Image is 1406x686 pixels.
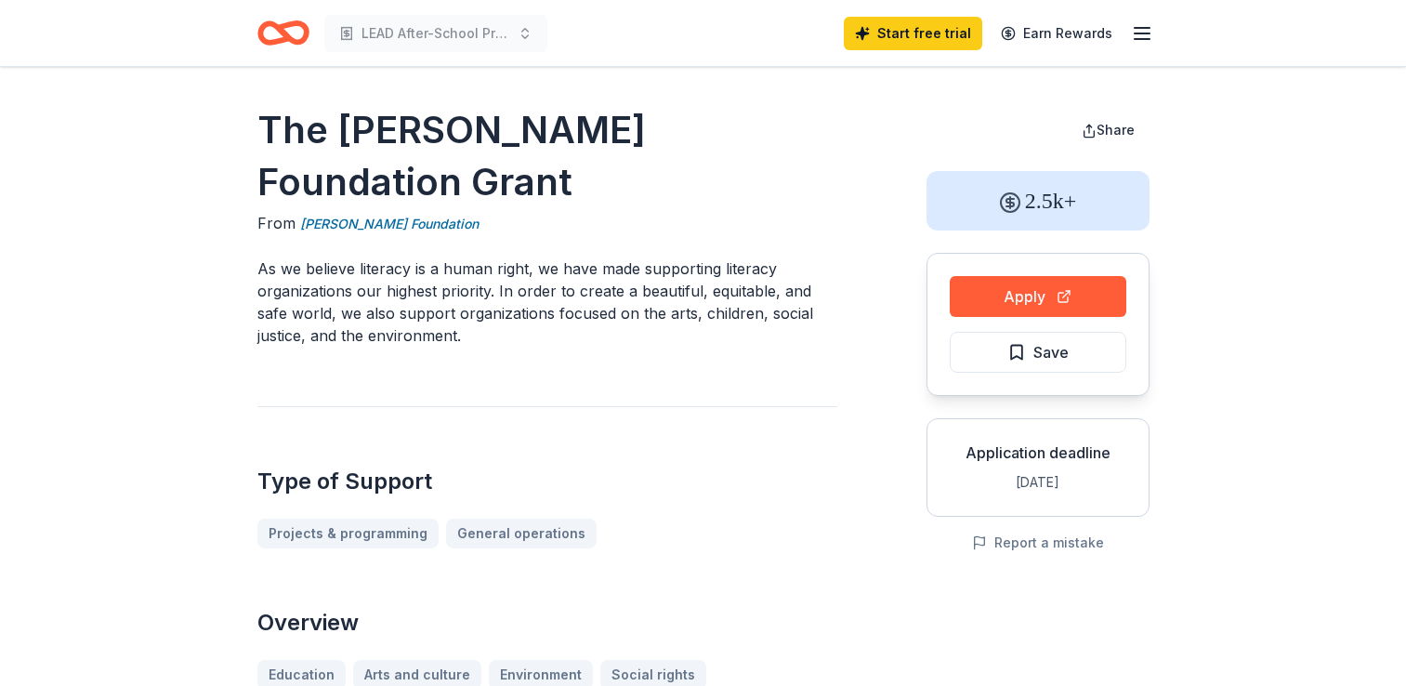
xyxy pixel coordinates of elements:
[257,519,439,548] a: Projects & programming
[257,11,309,55] a: Home
[300,213,479,235] a: [PERSON_NAME] Foundation
[446,519,597,548] a: General operations
[950,276,1126,317] button: Apply
[1033,340,1069,364] span: Save
[844,17,982,50] a: Start free trial
[972,532,1104,554] button: Report a mistake
[257,104,837,208] h1: The [PERSON_NAME] Foundation Grant
[324,15,547,52] button: LEAD After-School Program for underserved Phoenix Youth
[926,171,1150,231] div: 2.5k+
[990,17,1123,50] a: Earn Rewards
[942,471,1134,494] div: [DATE]
[950,332,1126,373] button: Save
[942,442,1134,464] div: Application deadline
[361,22,510,45] span: LEAD After-School Program for underserved Phoenix Youth
[257,467,837,496] h2: Type of Support
[257,212,837,235] div: From
[1097,122,1135,138] span: Share
[257,257,837,347] p: As we believe literacy is a human right, we have made supporting literacy organizations our highe...
[257,608,837,638] h2: Overview
[1067,112,1150,149] button: Share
